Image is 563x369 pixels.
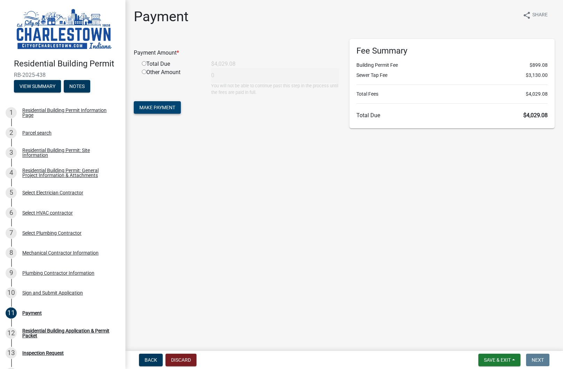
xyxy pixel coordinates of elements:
[517,8,553,22] button: shareShare
[6,307,17,319] div: 11
[523,112,548,119] span: $4,029.08
[145,357,157,363] span: Back
[139,105,175,110] span: Make Payment
[165,354,196,366] button: Discard
[22,328,114,338] div: Residential Building Application & Permit Packet
[14,72,111,78] span: RB-2025-438
[22,130,52,135] div: Parcel search
[356,46,548,56] h6: Fee Summary
[6,347,17,359] div: 13
[6,328,17,339] div: 12
[532,357,544,363] span: Next
[6,127,17,138] div: 2
[22,231,82,235] div: Select Plumbing Contractor
[526,72,548,79] span: $3,130.00
[22,351,64,355] div: Inspection Request
[526,90,548,98] span: $4,029.08
[6,247,17,258] div: 8
[137,68,206,96] div: Other Amount
[356,62,548,69] li: Building Permit Fee
[356,72,548,79] li: Sewer Tap Fee
[22,210,73,215] div: Select HVAC contractor
[134,8,188,25] h1: Payment
[22,271,94,275] div: Plumbing Contractor Information
[6,207,17,218] div: 6
[64,80,90,93] button: Notes
[22,250,99,255] div: Mechanical Contractor Information
[356,90,548,98] li: Total Fees
[356,112,548,119] h6: Total Due
[14,84,61,89] wm-modal-confirm: Summary
[484,357,511,363] span: Save & Exit
[530,62,548,69] span: $899.08
[129,49,344,57] div: Payment Amount
[6,107,17,118] div: 1
[6,167,17,178] div: 4
[532,11,548,19] span: Share
[137,60,206,68] div: Total Due
[22,311,42,315] div: Payment
[22,190,83,195] div: Select Electrician Contractor
[6,147,17,158] div: 3
[526,354,549,366] button: Next
[478,354,520,366] button: Save & Exit
[22,108,114,118] div: Residential Building Permit Information Page
[139,354,163,366] button: Back
[14,59,120,69] h4: Residential Building Permit
[14,7,114,51] img: City of Charlestown, Indiana
[6,227,17,239] div: 7
[523,11,531,19] i: share
[22,148,114,158] div: Residential Building Permit: Site Information
[6,187,17,198] div: 5
[6,287,17,298] div: 10
[22,168,114,178] div: Residential Building Permit: General Project Information & Attachments
[6,267,17,279] div: 9
[134,101,181,114] button: Make Payment
[14,80,61,93] button: View Summary
[64,84,90,89] wm-modal-confirm: Notes
[22,290,83,295] div: Sign and Submit Application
